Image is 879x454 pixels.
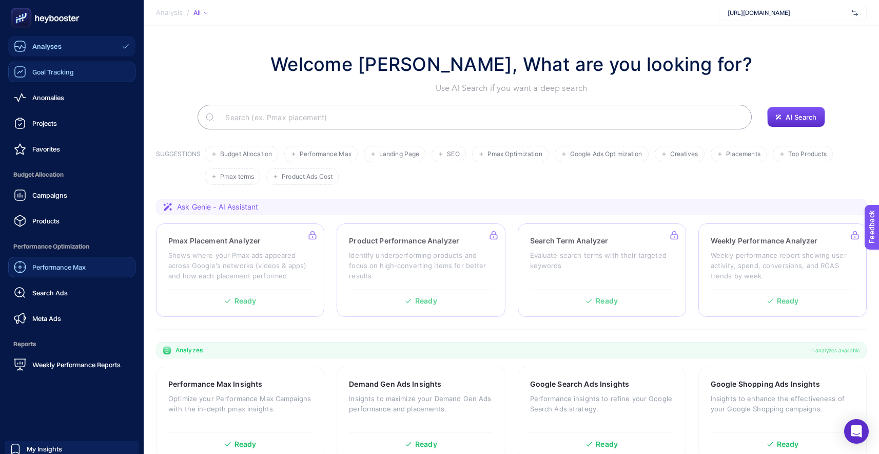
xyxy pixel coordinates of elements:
[349,393,493,414] p: Insights to maximize your Demand Gen Ads performance and placements.
[726,150,760,158] span: Placements
[220,173,254,181] span: Pmax terms
[786,113,816,121] span: AI Search
[27,445,62,453] span: My Insights
[300,150,351,158] span: Performance Max
[670,150,698,158] span: Creatives
[810,346,860,354] span: 11 analyzes available
[349,379,441,389] h3: Demand Gen Ads Insights
[32,145,60,153] span: Favorites
[711,379,820,389] h3: Google Shopping Ads Insights
[8,334,135,354] span: Reports
[32,314,61,323] span: Meta Ads
[8,87,135,108] a: Anomalies
[487,150,542,158] span: Pmax Optimization
[337,223,505,317] a: Product Performance AnalyzerIdentify underperforming products and focus on high-converting items ...
[8,257,135,277] a: Performance Max
[8,236,135,257] span: Performance Optimization
[32,93,64,102] span: Anomalies
[32,191,67,199] span: Campaigns
[852,8,858,18] img: svg%3e
[32,119,57,127] span: Projects
[728,9,848,17] span: [URL][DOMAIN_NAME]
[570,150,642,158] span: Google Ads Optimization
[788,150,827,158] span: Top Products
[270,82,752,94] p: Use AI Search if you want a deep search
[8,354,135,375] a: Weekly Performance Reports
[698,223,867,317] a: Weekly Performance AnalyzerWeekly performance report showing user activity, spend, conversions, a...
[8,282,135,303] a: Search Ads
[175,346,203,354] span: Analyzes
[8,164,135,185] span: Budget Allocation
[177,202,258,212] span: Ask Genie - AI Assistant
[32,42,62,50] span: Analyses
[168,393,312,414] p: Optimize your Performance Max Campaigns with the in-depth pmax insights.
[156,9,183,17] span: Analysis
[596,441,618,448] span: Ready
[168,379,262,389] h3: Performance Max Insights
[8,308,135,329] a: Meta Ads
[767,107,825,127] button: AI Search
[379,150,419,158] span: Landing Page
[8,62,135,82] a: Goal Tracking
[447,150,459,158] span: SEO
[8,113,135,134] a: Projects
[270,50,752,78] h1: Welcome [PERSON_NAME], What are you looking for?
[282,173,333,181] span: Product Ads Cost
[8,36,135,56] a: Analyses
[32,68,74,76] span: Goal Tracking
[156,223,324,317] a: Pmax Placement AnalyzerShows where your Pmax ads appeared across Google's networks (videos & apps...
[32,217,60,225] span: Products
[235,441,257,448] span: Ready
[217,103,744,131] input: Search
[8,139,135,159] a: Favorites
[530,393,674,414] p: Performance insights to refine your Google Search Ads strategy.
[8,211,135,231] a: Products
[32,289,68,297] span: Search Ads
[220,150,272,158] span: Budget Allocation
[6,3,39,11] span: Feedback
[32,361,121,369] span: Weekly Performance Reports
[187,8,189,16] span: /
[193,9,208,17] div: All
[518,223,686,317] a: Search Term AnalyzerEvaluate search terms with their targeted keywordsReady
[32,263,86,271] span: Performance Max
[844,419,869,444] div: Open Intercom Messenger
[8,185,135,205] a: Campaigns
[711,393,854,414] p: Insights to enhance the effectiveness of your Google Shopping campaigns.
[777,441,799,448] span: Ready
[156,150,201,185] h3: SUGGESTIONS
[530,379,630,389] h3: Google Search Ads Insights
[415,441,437,448] span: Ready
